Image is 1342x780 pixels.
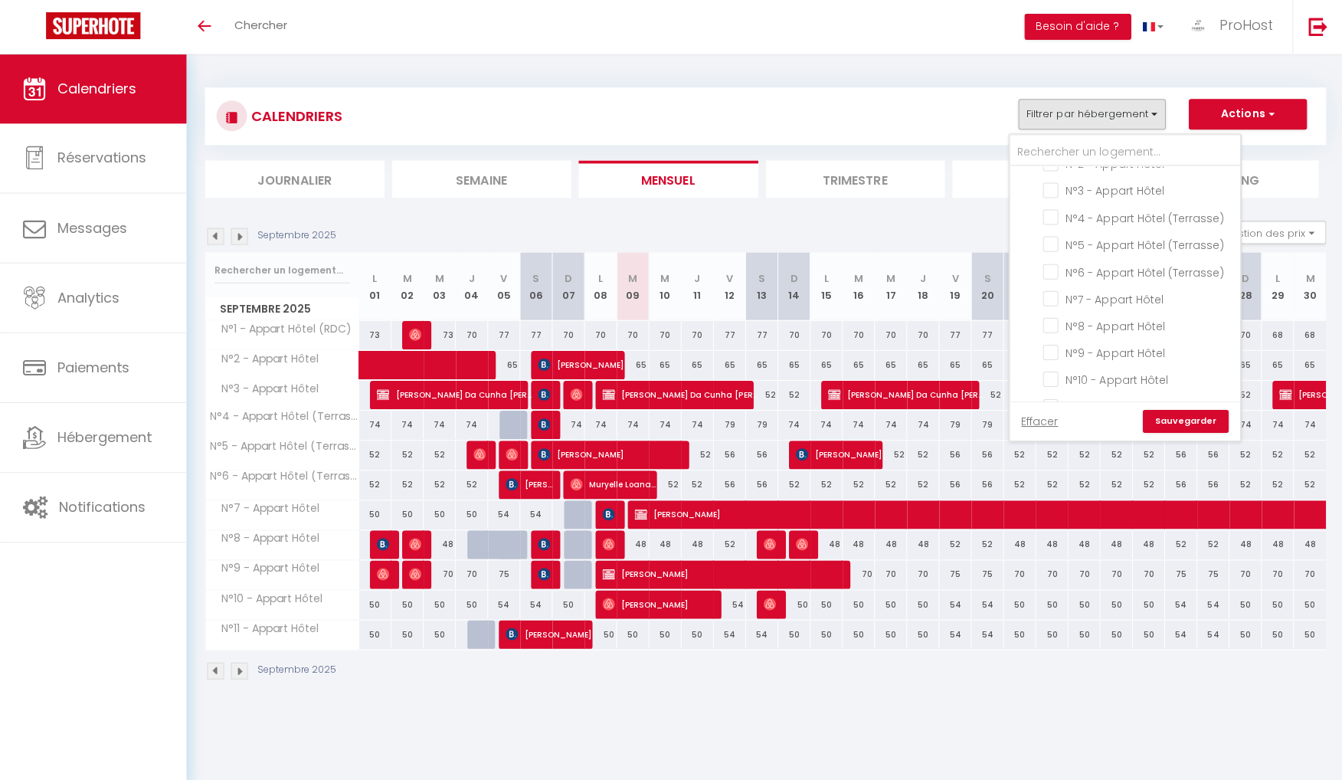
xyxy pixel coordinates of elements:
[57,287,119,306] span: Analytics
[809,470,841,498] div: 52
[712,440,745,468] div: 56
[938,350,970,379] div: 65
[712,589,745,618] div: 54
[1023,14,1129,40] button: Besoin d'aide ?
[57,218,127,237] span: Messages
[519,589,552,618] div: 54
[1034,589,1066,618] div: 50
[569,379,581,408] span: [PERSON_NAME]
[809,589,841,618] div: 50
[208,320,355,337] span: N°1 - Appart Hôtel (RDC)
[391,440,423,468] div: 52
[616,529,648,558] div: 48
[938,529,970,558] div: 52
[680,350,712,379] div: 65
[473,439,485,468] span: [PERSON_NAME]
[601,379,761,408] span: [PERSON_NAME] Da Cunha [PERSON_NAME]
[1291,529,1324,558] div: 48
[487,589,519,618] div: 54
[376,529,388,558] span: [PERSON_NAME]
[616,320,648,349] div: 70
[208,380,322,397] span: N°3 - Appart Hôtel
[358,252,391,320] th: 01
[1227,380,1259,408] div: 52
[358,440,391,468] div: 52
[680,440,712,468] div: 52
[1002,410,1034,438] div: 74
[208,529,323,546] span: N°8 - Appart Hôtel
[873,252,905,320] th: 17
[1187,99,1304,129] button: Actions
[712,320,745,349] div: 77
[648,410,680,438] div: 74
[1259,589,1291,618] div: 50
[809,350,841,379] div: 65
[841,350,873,379] div: 65
[1016,99,1164,129] button: Filtrer par hébergement
[1131,559,1163,588] div: 70
[885,270,894,285] abbr: M
[1020,412,1056,429] a: Effacer
[1098,440,1131,468] div: 52
[873,470,905,498] div: 52
[519,252,552,320] th: 06
[853,270,862,285] abbr: M
[1227,350,1259,379] div: 65
[12,6,58,52] button: Ouvrir le widget de chat LiveChat
[423,589,455,618] div: 50
[1259,440,1291,468] div: 52
[537,379,549,408] span: [PERSON_NAME]
[552,589,584,618] div: 50
[358,410,391,438] div: 74
[1227,252,1259,320] th: 28
[873,440,905,468] div: 52
[423,440,455,468] div: 52
[712,470,745,498] div: 56
[569,469,655,498] span: Muryelle Loana Nkela-[GEOGRAPHIC_DATA]-Nkembi
[1064,318,1163,333] span: N°8 - Appart Hôtel
[905,589,938,618] div: 50
[1034,440,1066,468] div: 52
[873,350,905,379] div: 65
[970,559,1002,588] div: 75
[970,350,1002,379] div: 65
[1141,409,1226,432] a: Sauvegarder
[601,559,871,588] span: [PERSON_NAME]
[1064,291,1161,306] span: N°7 - Appart Hôtel
[938,410,970,438] div: 79
[1002,380,1034,408] div: 52
[257,228,335,242] p: Septembre 2025
[372,270,377,285] abbr: L
[1064,156,1162,172] span: N°2 - Appart Hôtel
[234,17,286,33] span: Chercher
[1184,14,1207,37] img: ...
[1002,440,1034,468] div: 52
[487,320,519,349] div: 77
[777,589,809,618] div: 50
[938,320,970,349] div: 77
[1291,589,1324,618] div: 50
[402,270,411,285] abbr: M
[1273,270,1278,285] abbr: L
[1291,470,1324,498] div: 52
[745,350,777,379] div: 65
[455,320,487,349] div: 70
[1259,252,1291,320] th: 29
[455,410,487,438] div: 74
[408,320,421,349] span: [PERSON_NAME]
[487,500,519,528] div: 54
[1131,529,1163,558] div: 48
[1291,559,1324,588] div: 70
[1163,440,1195,468] div: 56
[1291,440,1324,468] div: 52
[358,320,391,349] div: 73
[841,470,873,498] div: 52
[648,252,680,320] th: 10
[455,559,487,588] div: 70
[1259,470,1291,498] div: 52
[873,559,905,588] div: 70
[970,470,1002,498] div: 56
[951,160,1130,198] li: Tâches
[918,270,925,285] abbr: J
[905,252,938,320] th: 18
